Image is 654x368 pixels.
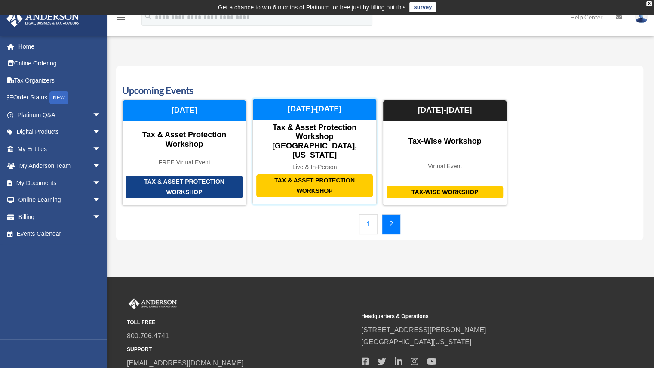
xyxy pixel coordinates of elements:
[6,124,114,141] a: Digital Productsarrow_drop_down
[116,15,126,22] a: menu
[127,318,355,327] small: TOLL FREE
[92,158,110,175] span: arrow_drop_down
[6,158,114,175] a: My Anderson Teamarrow_drop_down
[383,137,507,146] div: Tax-Wise Workshop
[92,106,110,124] span: arrow_drop_down
[387,186,503,198] div: Tax-Wise Workshop
[127,298,178,309] img: Anderson Advisors Platinum Portal
[635,11,648,23] img: User Pic
[92,192,110,209] span: arrow_drop_down
[126,176,243,198] div: Tax & Asset Protection Workshop
[6,174,114,192] a: My Documentsarrow_drop_down
[252,100,377,206] a: Tax & Asset Protection Workshop Tax & Asset Protection Workshop [GEOGRAPHIC_DATA], [US_STATE] Liv...
[383,163,507,170] div: Virtual Event
[383,100,507,121] div: [DATE]-[DATE]
[6,38,114,55] a: Home
[6,226,110,243] a: Events Calendar
[4,10,82,27] img: Anderson Advisors Platinum Portal
[127,345,355,354] small: SUPPORT
[123,159,246,166] div: FREE Virtual Event
[218,2,406,12] div: Get a chance to win 6 months of Platinum for free just by filling out this
[256,174,373,197] div: Tax & Asset Protection Workshop
[123,100,246,121] div: [DATE]
[122,100,246,206] a: Tax & Asset Protection Workshop Tax & Asset Protection Workshop FREE Virtual Event [DATE]
[382,214,400,234] a: 2
[49,91,68,104] div: NEW
[409,2,436,12] a: survey
[92,208,110,226] span: arrow_drop_down
[361,326,486,334] a: [STREET_ADDRESS][PERSON_NAME]
[361,338,471,346] a: [GEOGRAPHIC_DATA][US_STATE]
[6,89,114,107] a: Order StatusNEW
[646,1,652,6] div: close
[92,124,110,141] span: arrow_drop_down
[6,55,114,72] a: Online Ordering
[383,100,507,206] a: Tax-Wise Workshop Tax-Wise Workshop Virtual Event [DATE]-[DATE]
[92,174,110,192] span: arrow_drop_down
[6,140,114,158] a: My Entitiesarrow_drop_down
[6,208,114,226] a: Billingarrow_drop_down
[6,72,114,89] a: Tax Organizers
[127,332,169,340] a: 800.706.4741
[6,106,114,124] a: Platinum Q&Aarrow_drop_down
[127,359,243,367] a: [EMAIL_ADDRESS][DOMAIN_NAME]
[253,99,376,120] div: [DATE]-[DATE]
[144,12,153,21] i: search
[92,140,110,158] span: arrow_drop_down
[116,12,126,22] i: menu
[361,312,590,321] small: Headquarters & Operations
[123,130,246,149] div: Tax & Asset Protection Workshop
[359,214,378,234] a: 1
[122,84,637,97] h3: Upcoming Events
[253,164,376,171] div: Live & In-Person
[253,123,376,160] div: Tax & Asset Protection Workshop [GEOGRAPHIC_DATA], [US_STATE]
[6,192,114,209] a: Online Learningarrow_drop_down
